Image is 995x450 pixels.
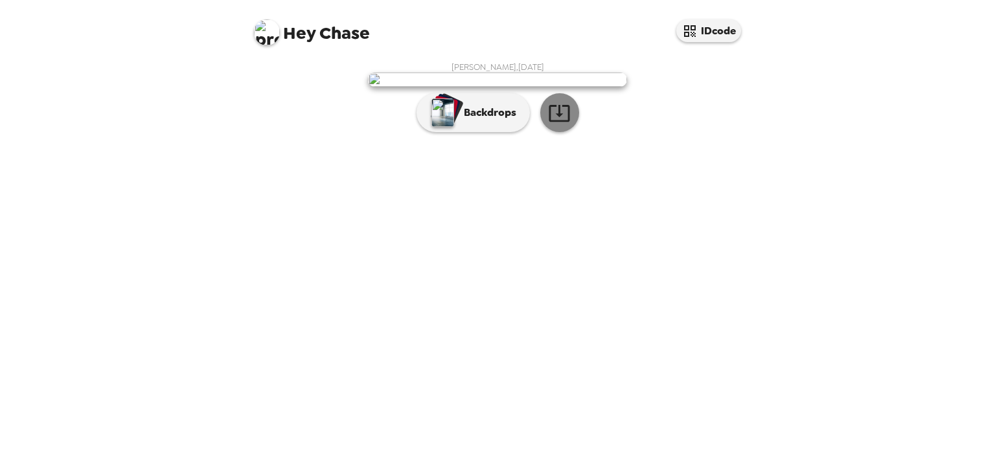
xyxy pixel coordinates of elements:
[676,19,741,42] button: IDcode
[254,13,370,42] span: Chase
[368,73,627,87] img: user
[283,21,315,45] span: Hey
[457,105,516,120] p: Backdrops
[417,93,530,132] button: Backdrops
[254,19,280,45] img: profile pic
[452,62,544,73] span: [PERSON_NAME] , [DATE]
